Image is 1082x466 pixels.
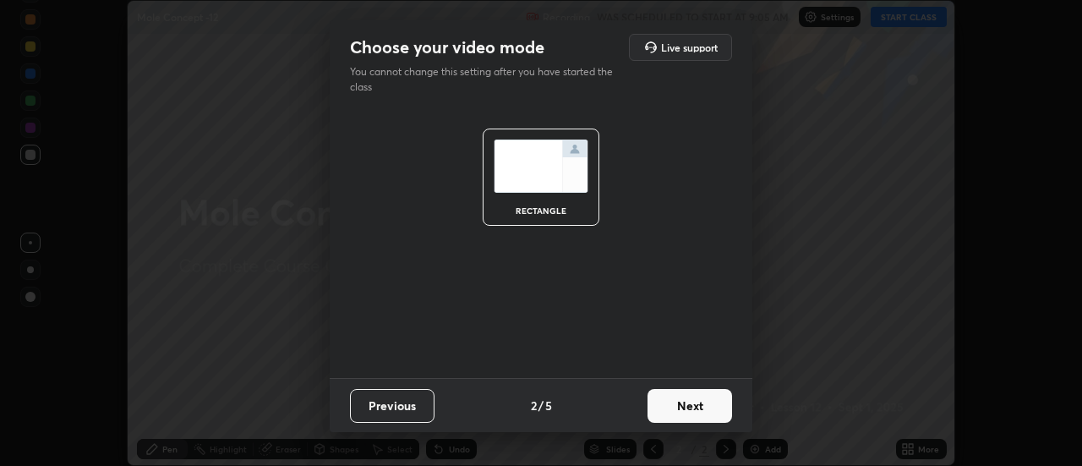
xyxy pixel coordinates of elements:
h4: 2 [531,397,537,414]
h4: / [538,397,544,414]
img: normalScreenIcon.ae25ed63.svg [494,140,588,193]
button: Previous [350,389,434,423]
h2: Choose your video mode [350,36,544,58]
h4: 5 [545,397,552,414]
div: rectangle [507,206,575,215]
p: You cannot change this setting after you have started the class [350,64,624,95]
button: Next [648,389,732,423]
h5: Live support [661,42,718,52]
